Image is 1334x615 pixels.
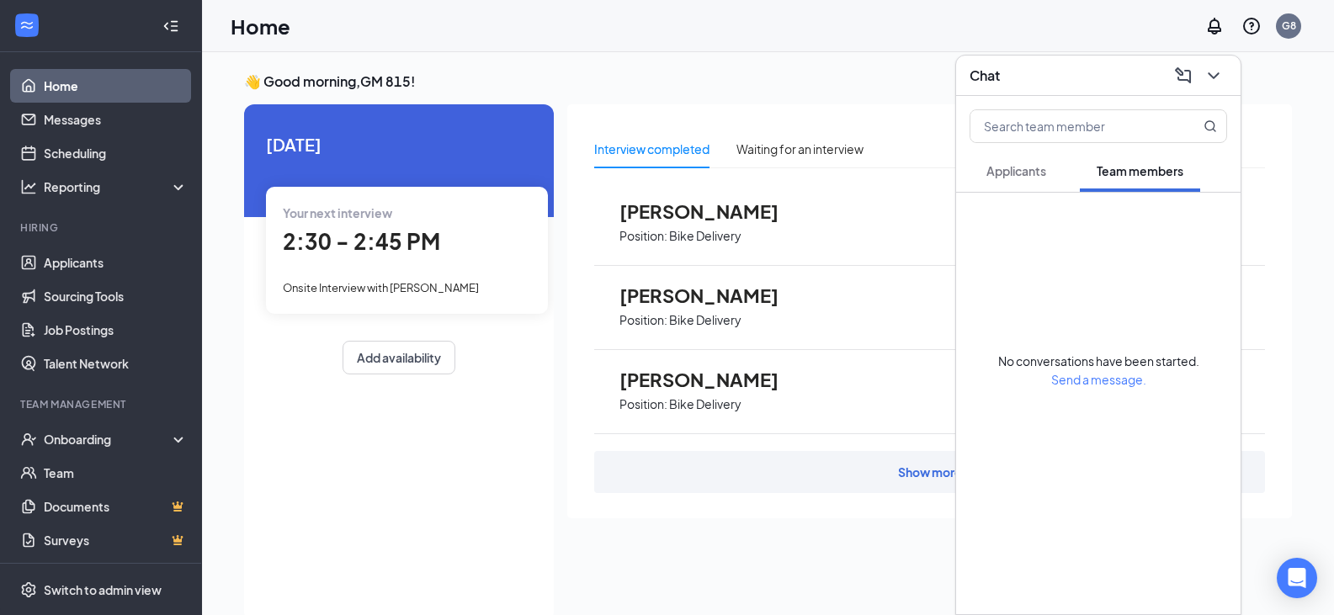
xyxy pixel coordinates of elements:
a: Talent Network [44,347,188,380]
p: Bike Delivery [669,228,741,244]
span: No conversations have been started. [998,353,1199,368]
span: [PERSON_NAME] [619,284,805,306]
svg: Notifications [1204,16,1225,36]
svg: MagnifyingGlass [1204,119,1217,133]
svg: ComposeMessage [1173,66,1193,86]
span: Team members [1097,163,1183,178]
button: ChevronDown [1200,62,1227,89]
h3: Chat [970,66,1000,85]
p: Position: [619,312,667,328]
svg: WorkstreamLogo [19,17,35,34]
a: DocumentsCrown [44,490,188,523]
div: Reporting [44,178,189,195]
button: ComposeMessage [1170,62,1197,89]
span: Send a message. [1051,372,1146,387]
span: [PERSON_NAME] [619,200,805,222]
svg: Collapse [162,18,179,34]
svg: Settings [20,581,37,598]
svg: ChevronDown [1204,66,1224,86]
div: G8 [1282,19,1296,33]
div: Team Management [20,397,184,411]
span: Onsite Interview with [PERSON_NAME] [283,281,479,294]
p: Position: [619,396,667,412]
svg: QuestionInfo [1241,16,1262,36]
span: [PERSON_NAME] [619,368,805,390]
button: Add availability [343,341,455,374]
div: Open Intercom Messenger [1277,558,1317,598]
input: Search team member [970,110,1170,142]
div: Interview completed [594,140,710,158]
div: Hiring [20,220,184,235]
svg: Analysis [20,178,37,195]
span: [DATE] [266,131,532,157]
a: Home [44,69,188,103]
span: 2:30 - 2:45 PM [283,227,440,255]
p: Bike Delivery [669,312,741,328]
p: Position: [619,228,667,244]
a: Scheduling [44,136,188,170]
div: Switch to admin view [44,581,162,598]
div: Waiting for an interview [736,140,864,158]
a: Team [44,456,188,490]
a: Applicants [44,246,188,279]
h1: Home [231,12,290,40]
h3: 👋 Good morning, GM 815 ! [244,72,1292,91]
a: Sourcing Tools [44,279,188,313]
a: Job Postings [44,313,188,347]
a: SurveysCrown [44,523,188,557]
div: Show more [898,464,962,480]
svg: UserCheck [20,431,37,448]
p: Bike Delivery [669,396,741,412]
span: Applicants [986,163,1046,178]
span: Your next interview [283,205,392,220]
a: Messages [44,103,188,136]
div: Onboarding [44,431,173,448]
